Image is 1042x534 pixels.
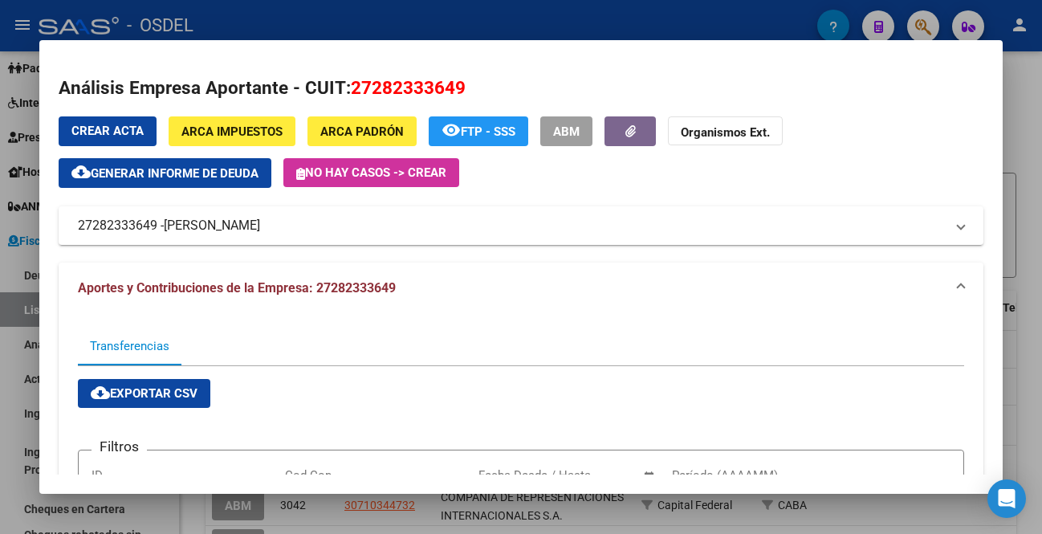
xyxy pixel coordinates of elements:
span: 27282333649 [351,77,466,98]
mat-expansion-panel-header: 27282333649 -[PERSON_NAME] [59,206,983,245]
mat-panel-title: 27282333649 - [78,216,945,235]
span: Generar informe de deuda [91,166,258,181]
h2: Análisis Empresa Aportante - CUIT: [59,75,983,102]
div: Open Intercom Messenger [987,479,1026,518]
span: FTP - SSS [461,124,515,139]
button: Open calendar [641,467,659,486]
span: ABM [553,124,580,139]
span: ARCA Padrón [320,124,404,139]
button: ABM [540,116,592,146]
button: ARCA Padrón [307,116,417,146]
span: Crear Acta [71,124,144,138]
span: ARCA Impuestos [181,124,283,139]
button: Crear Acta [59,116,157,146]
strong: Organismos Ext. [681,125,770,140]
h3: Filtros [92,438,147,455]
button: FTP - SSS [429,116,528,146]
button: Exportar CSV [78,379,210,408]
button: No hay casos -> Crear [283,158,459,187]
button: ARCA Impuestos [169,116,295,146]
span: [PERSON_NAME] [164,216,260,235]
button: Generar informe de deuda [59,158,271,188]
mat-icon: cloud_download [91,383,110,402]
mat-expansion-panel-header: Aportes y Contribuciones de la Empresa: 27282333649 [59,263,983,314]
input: Fecha inicio [478,468,543,483]
button: Organismos Ext. [668,116,783,146]
span: No hay casos -> Crear [296,165,446,180]
input: Fecha fin [558,468,636,483]
span: Aportes y Contribuciones de la Empresa: 27282333649 [78,280,396,296]
div: Transferencias [90,337,169,355]
mat-icon: cloud_download [71,162,91,181]
mat-icon: remove_red_eye [442,120,461,140]
span: Exportar CSV [91,386,197,401]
